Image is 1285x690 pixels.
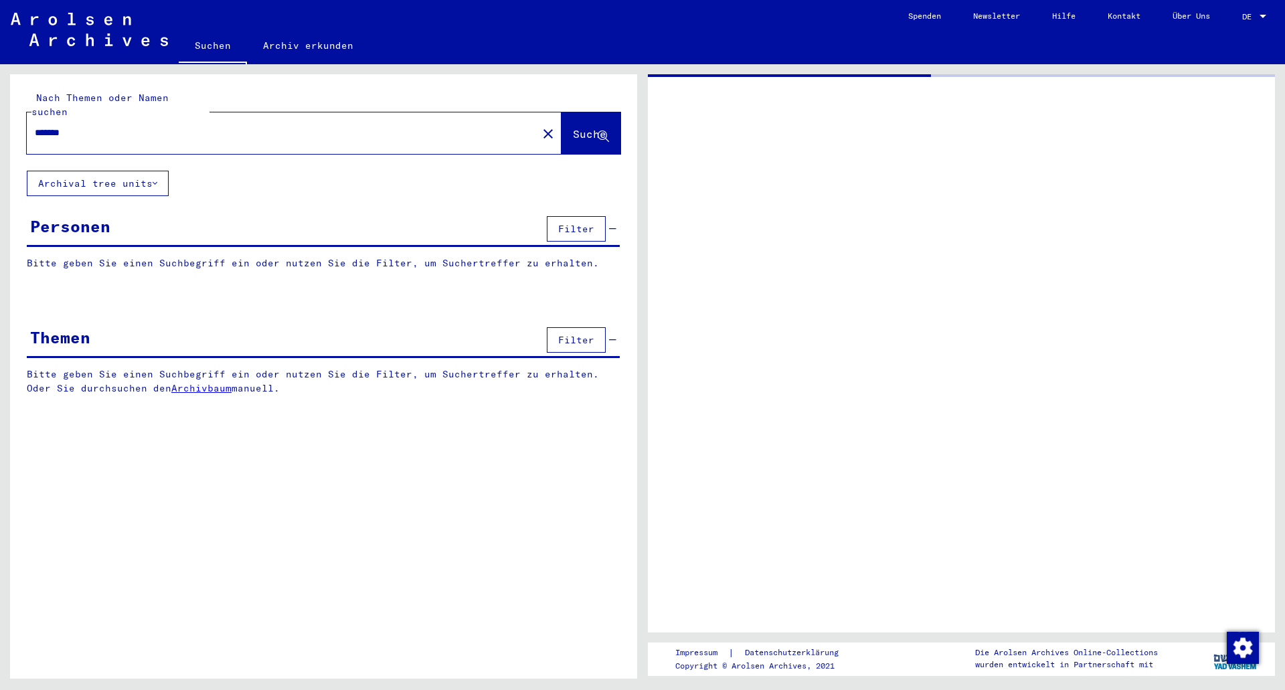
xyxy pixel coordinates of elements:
button: Clear [535,120,562,147]
button: Archival tree units [27,171,169,196]
p: Bitte geben Sie einen Suchbegriff ein oder nutzen Sie die Filter, um Suchertreffer zu erhalten. O... [27,367,620,396]
mat-icon: close [540,126,556,142]
span: Suche [573,127,606,141]
a: Datenschutzerklärung [734,646,855,660]
span: Filter [558,223,594,235]
a: Archivbaum [171,382,232,394]
p: Die Arolsen Archives Online-Collections [975,646,1158,659]
span: DE [1242,12,1257,21]
a: Impressum [675,646,728,660]
button: Filter [547,216,606,242]
a: Suchen [179,29,247,64]
div: Themen [30,325,90,349]
img: Zustimmung ändern [1227,632,1259,664]
p: Bitte geben Sie einen Suchbegriff ein oder nutzen Sie die Filter, um Suchertreffer zu erhalten. [27,256,620,270]
p: Copyright © Arolsen Archives, 2021 [675,660,855,672]
div: Personen [30,214,110,238]
img: yv_logo.png [1211,642,1261,675]
span: Filter [558,334,594,346]
img: Arolsen_neg.svg [11,13,168,46]
p: wurden entwickelt in Partnerschaft mit [975,659,1158,671]
mat-label: Nach Themen oder Namen suchen [31,92,169,118]
a: Archiv erkunden [247,29,369,62]
div: | [675,646,855,660]
button: Suche [562,112,620,154]
button: Filter [547,327,606,353]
